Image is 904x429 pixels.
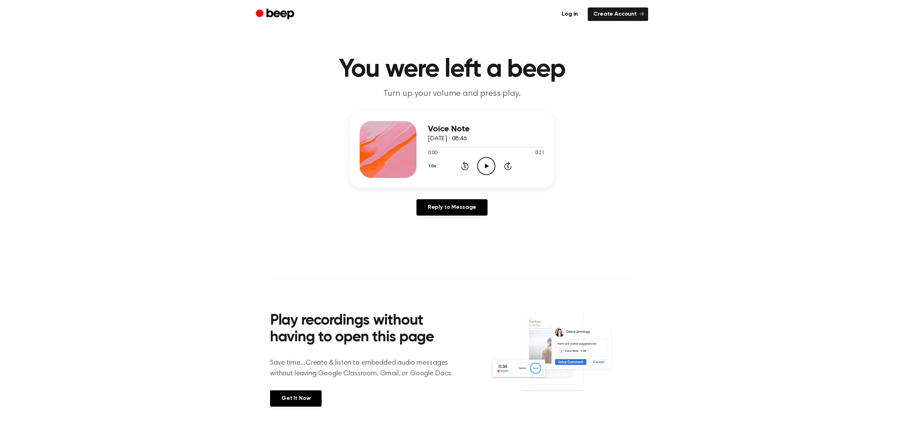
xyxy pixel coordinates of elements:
[416,199,488,216] a: Reply to Message
[270,390,322,407] a: Get It Now
[588,7,648,21] a: Create Account
[270,57,634,82] h1: You were left a beep
[428,150,437,157] span: 0:00
[256,7,296,21] a: Beep
[270,313,462,346] h2: Play recordings without having to open this page
[270,358,462,379] p: Save time....Create & listen to embedded audio messages without leaving Google Classroom, Gmail, ...
[535,150,544,157] span: 0:21
[428,124,544,134] h3: Voice Note
[316,88,588,100] p: Turn up your volume and press play.
[428,136,467,142] span: [DATE] · 08:46
[556,7,583,21] a: Log in
[490,310,634,406] img: Voice Comments on Docs and Recording Widget
[428,160,439,172] button: 1.0x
